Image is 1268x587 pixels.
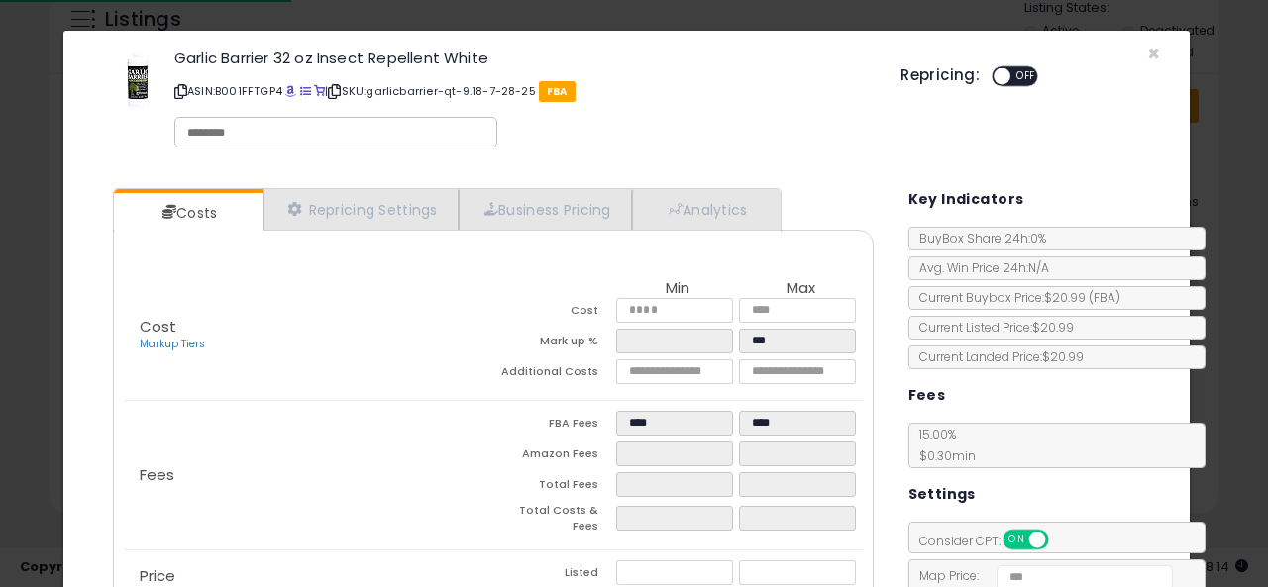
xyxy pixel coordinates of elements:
[263,189,459,230] a: Repricing Settings
[1045,532,1077,548] span: OFF
[493,441,616,472] td: Amazon Fees
[300,83,311,99] a: All offer listings
[114,193,261,233] a: Costs
[285,83,296,99] a: BuyBox page
[1089,289,1120,306] span: ( FBA )
[459,189,632,230] a: Business Pricing
[108,50,167,110] img: 31OELA5J2fL._SL60_.jpg
[909,259,1049,276] span: Avg. Win Price 24h: N/A
[908,482,976,507] h5: Settings
[908,187,1024,212] h5: Key Indicators
[493,298,616,329] td: Cost
[493,329,616,359] td: Mark up %
[909,447,976,464] span: $0.30 min
[908,383,946,408] h5: Fees
[909,533,1075,549] span: Consider CPT:
[909,319,1074,336] span: Current Listed Price: $20.99
[124,568,493,584] p: Price
[174,75,871,107] p: ASIN: B001FFTGP4 | SKU: garlicbarrier-qt-9.18-7-28-25
[140,337,205,351] a: Markup Tiers
[493,411,616,441] td: FBA Fees
[539,81,576,102] span: FBA
[909,289,1120,306] span: Current Buybox Price:
[632,189,779,230] a: Analytics
[616,280,739,298] th: Min
[124,319,493,352] p: Cost
[739,280,862,298] th: Max
[493,503,616,539] td: Total Costs & Fees
[909,348,1084,365] span: Current Landed Price: $20.99
[174,50,871,65] h3: Garlic Barrier 32 oz Insect Repellent White
[314,83,325,99] a: Your listing only
[1044,289,1120,306] span: $20.99
[1147,40,1160,68] span: ×
[1010,68,1041,85] span: OFF
[909,230,1046,246] span: BuyBox Share 24h: 0%
[1004,532,1029,548] span: ON
[909,567,1174,584] span: Map Price:
[124,467,493,483] p: Fees
[900,67,980,83] h5: Repricing:
[493,359,616,390] td: Additional Costs
[909,426,976,464] span: 15.00 %
[493,472,616,503] td: Total Fees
